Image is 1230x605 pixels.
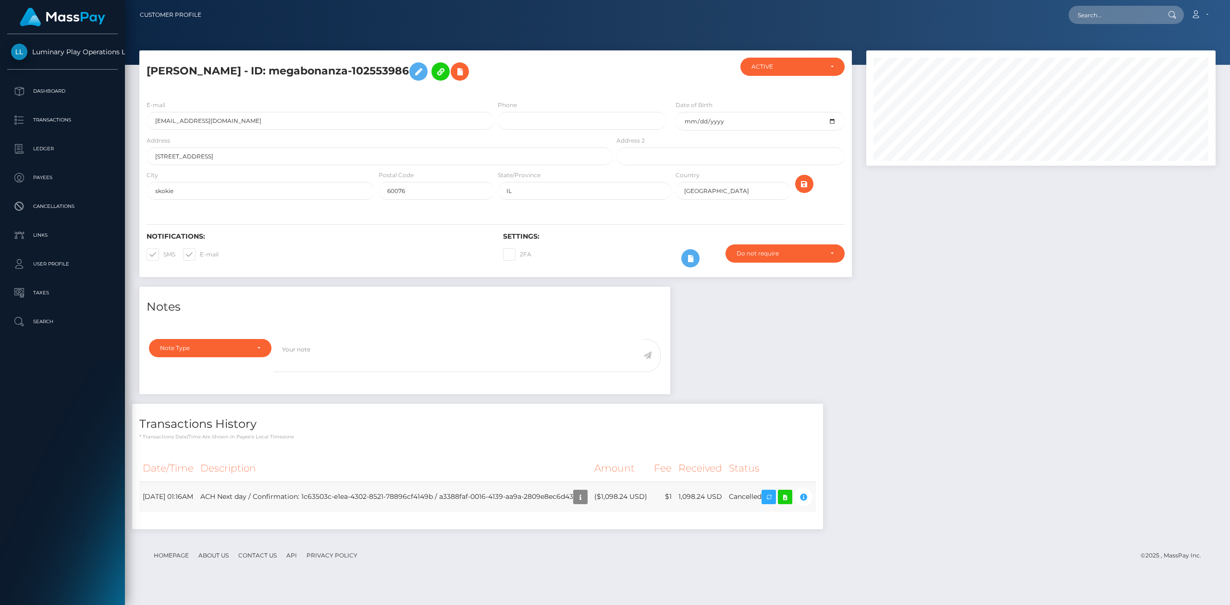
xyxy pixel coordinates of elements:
label: City [147,171,158,180]
label: Date of Birth [676,101,713,109]
p: Search [11,315,114,329]
a: Customer Profile [140,5,201,25]
h6: Notifications: [147,232,489,241]
label: E-mail [183,248,219,261]
h6: Settings: [503,232,845,241]
th: Date/Time [139,455,197,482]
a: Search [7,310,118,334]
button: Note Type [149,339,271,357]
td: 1,098.24 USD [675,482,726,512]
td: ($1,098.24 USD) [591,482,651,512]
p: Dashboard [11,84,114,98]
p: Payees [11,170,114,185]
label: Address [147,136,170,145]
span: Luminary Play Operations Limited [7,48,118,56]
a: Privacy Policy [303,548,361,563]
td: Cancelled [726,482,816,512]
img: MassPay Logo [20,8,105,26]
a: Contact Us [234,548,281,563]
a: Transactions [7,108,118,132]
th: Status [726,455,816,482]
img: Luminary Play Operations Limited [11,44,27,60]
h4: Notes [147,299,663,315]
div: © 2025 , MassPay Inc. [1141,550,1208,561]
h4: Transactions History [139,416,816,433]
label: State/Province [498,171,541,180]
label: E-mail [147,101,165,109]
a: Dashboard [7,79,118,103]
a: Cancellations [7,194,118,218]
label: Address 2 [616,136,645,145]
p: User Profile [11,257,114,271]
label: SMS [147,248,175,261]
th: Received [675,455,726,482]
a: Payees [7,166,118,190]
button: ACTIVE [740,58,845,76]
a: User Profile [7,252,118,276]
h5: [PERSON_NAME] - ID: megabonanza-102553986 [147,58,607,85]
p: Ledger [11,142,114,156]
td: $1 [651,482,675,512]
p: Links [11,228,114,242]
a: Ledger [7,137,118,161]
p: Transactions [11,113,114,127]
a: Links [7,223,118,247]
td: ACH Next day / Confirmation: 1c63503c-e1ea-4302-8521-78896cf4149b / a3388faf-0016-4139-aa9a-2809e... [197,482,591,512]
p: * Transactions date/time are shown in payee's local timezone [139,433,816,440]
p: Cancellations [11,199,114,214]
p: Taxes [11,286,114,300]
a: Homepage [150,548,193,563]
label: Postal Code [379,171,414,180]
a: Taxes [7,281,118,305]
div: Note Type [160,344,249,352]
a: About Us [195,548,233,563]
input: Search... [1069,6,1159,24]
button: Do not require [726,244,845,263]
div: Do not require [737,250,823,257]
label: 2FA [503,248,531,261]
a: API [283,548,301,563]
div: ACTIVE [751,63,823,71]
th: Description [197,455,591,482]
label: Phone [498,101,517,109]
th: Fee [651,455,675,482]
label: Country [676,171,700,180]
td: [DATE] 01:16AM [139,482,197,512]
th: Amount [591,455,651,482]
